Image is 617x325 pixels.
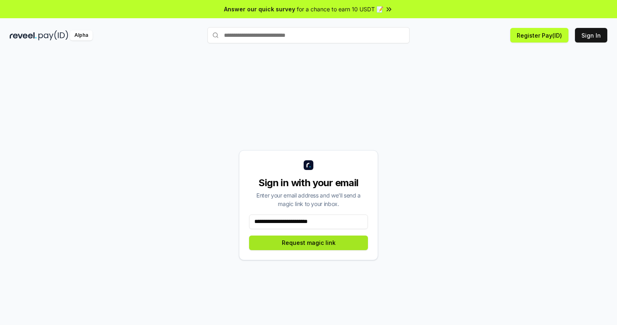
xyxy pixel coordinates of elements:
div: Enter your email address and we’ll send a magic link to your inbox. [249,191,368,208]
span: for a chance to earn 10 USDT 📝 [297,5,383,13]
img: logo_small [304,160,313,170]
div: Alpha [70,30,93,40]
img: pay_id [38,30,68,40]
span: Answer our quick survey [224,5,295,13]
button: Register Pay(ID) [510,28,568,42]
img: reveel_dark [10,30,37,40]
button: Sign In [575,28,607,42]
div: Sign in with your email [249,176,368,189]
button: Request magic link [249,236,368,250]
